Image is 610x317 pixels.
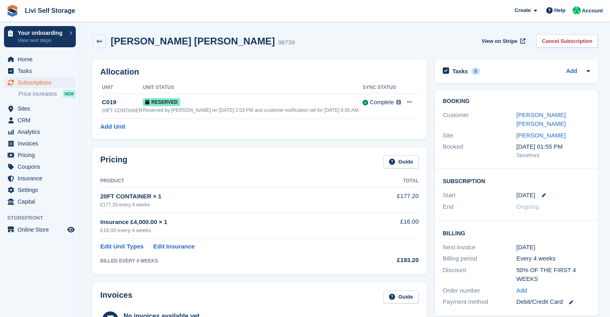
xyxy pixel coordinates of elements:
[18,184,66,196] span: Settings
[443,243,517,252] div: Next invoice
[4,26,76,47] a: Your onboarding View next steps
[18,89,76,98] a: Price increases NEW
[18,126,66,137] span: Analytics
[100,257,359,265] div: BILLED EVERY 4 WEEKS
[517,266,590,284] div: 50% OF THE FIRST 4 WEEKS
[100,226,359,234] div: £16.00 every 4 weeks
[18,65,66,77] span: Tasks
[18,77,66,88] span: Subscriptions
[4,224,76,235] a: menu
[517,297,590,307] div: Debit/Credit Card
[100,192,359,201] div: 20FT CONTAINER × 1
[573,6,581,14] img: Joe Robertson
[517,243,590,252] div: [DATE]
[443,286,517,295] div: Order number
[18,37,65,44] p: View next steps
[536,34,598,48] a: Cancel Subscription
[383,155,419,168] a: Guide
[443,131,517,140] div: Site
[396,100,401,105] img: icon-info-grey-7440780725fd019a000dd9b08b2336e03edf1995a4989e88bcd33f0948082b44.svg
[443,297,517,307] div: Payment method
[359,187,419,212] td: £177.20
[111,36,275,46] h2: [PERSON_NAME] [PERSON_NAME]
[443,142,517,159] div: Booked
[18,54,66,65] span: Home
[566,67,577,76] a: Add
[443,191,517,200] div: Start
[18,90,57,98] span: Price increases
[18,196,66,207] span: Capital
[517,191,535,200] time: 2025-08-20 23:00:00 UTC
[100,122,125,131] a: Add Unit
[4,115,76,126] a: menu
[4,126,76,137] a: menu
[22,4,78,17] a: Livi Self Storage
[4,161,76,172] a: menu
[452,68,468,75] h2: Tasks
[517,203,539,210] span: Ongoing
[100,218,359,227] div: Insurance £4,000.00 × 1
[383,291,419,304] a: Guide
[4,138,76,149] a: menu
[443,98,590,105] h2: Booking
[517,286,527,295] a: Add
[517,132,566,139] a: [PERSON_NAME]
[517,254,590,263] div: Every 4 weeks
[359,175,419,188] th: Total
[478,34,527,48] a: View on Stripe
[4,77,76,88] a: menu
[4,196,76,207] a: menu
[443,229,590,237] h2: Billing
[4,103,76,114] a: menu
[443,177,590,185] h2: Subscription
[363,81,401,94] th: Sync Status
[66,225,76,234] a: Preview store
[143,81,363,94] th: Unit Status
[153,242,195,251] a: Edit Insurance
[7,214,80,222] span: Storefront
[4,65,76,77] a: menu
[443,254,517,263] div: Billing period
[4,173,76,184] a: menu
[100,175,359,188] th: Product
[63,90,76,98] div: NEW
[359,213,419,239] td: £16.00
[102,107,143,114] div: 20FT CONTAINER
[4,54,76,65] a: menu
[18,115,66,126] span: CRM
[471,68,480,75] div: 0
[18,149,66,161] span: Pricing
[100,81,143,94] th: Unit
[517,151,590,160] div: Storefront
[443,111,517,129] div: Customer
[582,7,603,15] span: Account
[6,5,18,17] img: stora-icon-8386f47178a22dfd0bd8f6a31ec36ba5ce8667c1dd55bd0f319d3a0aa187defe.svg
[18,103,66,114] span: Sites
[515,6,531,14] span: Create
[517,111,566,127] a: [PERSON_NAME] [PERSON_NAME]
[517,142,590,151] div: [DATE] 01:55 PM
[100,291,132,304] h2: Invoices
[18,173,66,184] span: Insurance
[482,37,517,45] span: View on Stripe
[18,30,65,36] p: Your onboarding
[100,155,128,168] h2: Pricing
[18,224,66,235] span: Online Store
[443,266,517,284] div: Discount
[18,161,66,172] span: Coupons
[443,202,517,212] div: End
[102,98,143,107] div: C019
[100,67,419,77] h2: Allocation
[359,256,419,265] div: £193.20
[18,138,66,149] span: Invoices
[4,149,76,161] a: menu
[143,107,363,114] div: Reserved by [PERSON_NAME] on [DATE] 2:03 PM and customer notification set for [DATE] 6:00 AM.
[278,38,295,47] div: 98739
[100,201,359,208] div: £177.20 every 4 weeks
[100,242,144,251] a: Edit Unit Types
[143,98,180,106] span: Reserved
[4,184,76,196] a: menu
[554,6,565,14] span: Help
[370,98,394,107] div: Complete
